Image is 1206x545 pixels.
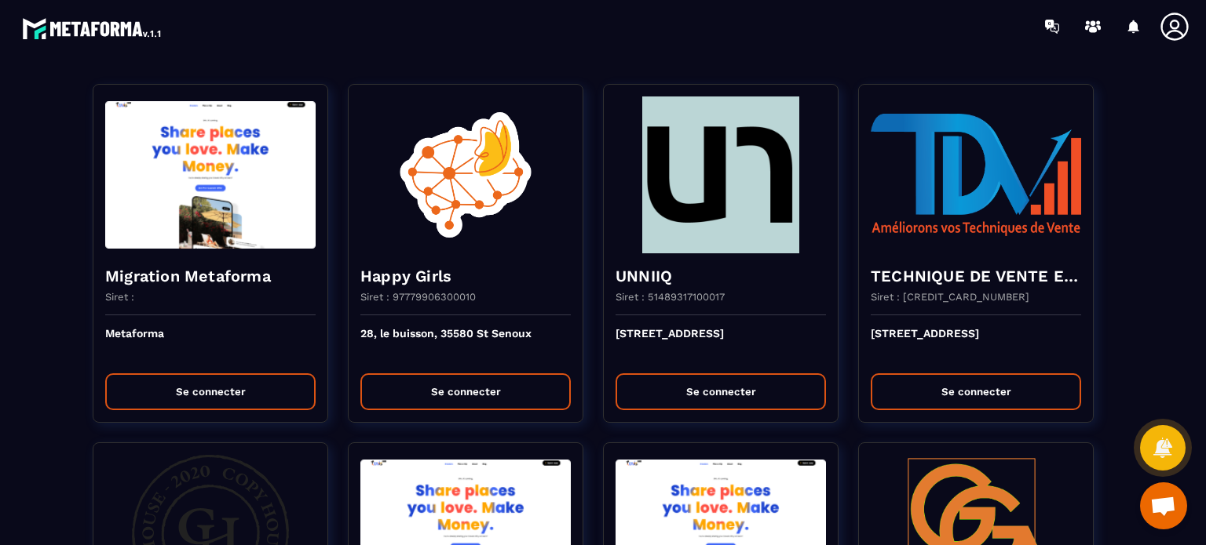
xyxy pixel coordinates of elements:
[360,327,571,362] p: 28, le buisson, 35580 St Senoux
[360,265,571,287] h4: Happy Girls
[616,373,826,410] button: Se connecter
[105,373,316,410] button: Se connecter
[105,327,316,362] p: Metaforma
[871,373,1081,410] button: Se connecter
[105,96,316,253] img: funnel-background
[616,265,826,287] h4: UNNIIQ
[871,265,1081,287] h4: TECHNIQUE DE VENTE EDITION
[616,327,826,362] p: [STREET_ADDRESS]
[871,327,1081,362] p: [STREET_ADDRESS]
[360,96,571,253] img: funnel-background
[871,96,1081,253] img: funnel-background
[105,291,134,303] p: Siret :
[360,291,476,303] p: Siret : 97779906300010
[22,14,163,42] img: logo
[1140,482,1187,529] a: Ouvrir le chat
[360,373,571,410] button: Se connecter
[616,96,826,253] img: funnel-background
[616,291,725,303] p: Siret : 51489317100017
[871,291,1029,303] p: Siret : [CREDIT_CARD_NUMBER]
[105,265,316,287] h4: Migration Metaforma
